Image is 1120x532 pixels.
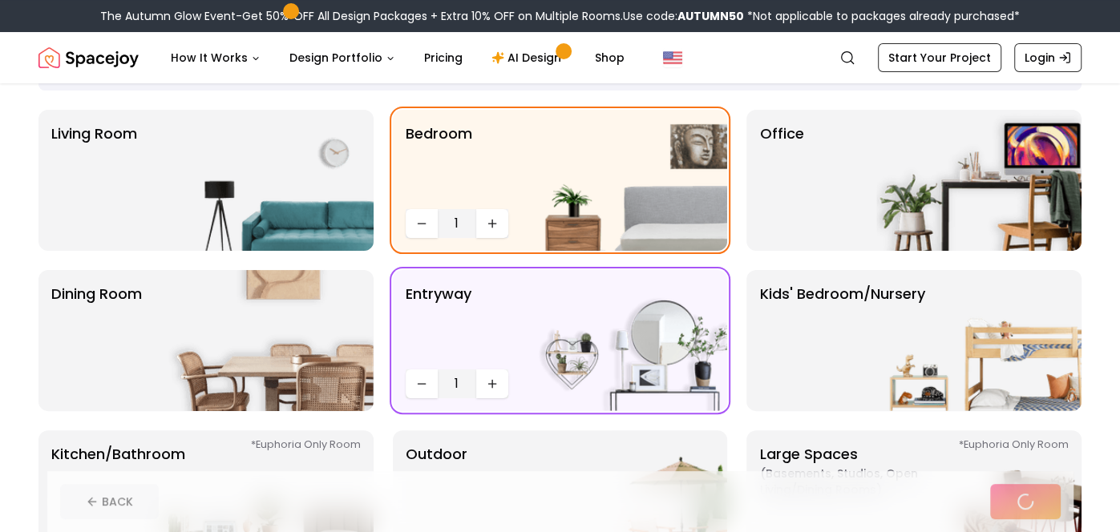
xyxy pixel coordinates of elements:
span: Use code: [623,8,744,24]
p: Bedroom [406,123,472,203]
button: Increase quantity [476,209,508,238]
img: entryway [522,270,727,411]
a: Shop [582,42,637,74]
a: Pricing [411,42,475,74]
button: Increase quantity [476,369,508,398]
span: ( Basements, Studios, Open living/dining rooms ) [759,465,960,498]
img: Office [876,110,1082,251]
button: Design Portfolio [277,42,408,74]
img: Living Room [168,110,374,251]
button: How It Works [158,42,273,74]
a: Spacejoy [38,42,139,74]
nav: Main [158,42,637,74]
div: The Autumn Glow Event-Get 50% OFF All Design Packages + Extra 10% OFF on Multiple Rooms. [100,8,1020,24]
p: Kids' Bedroom/Nursery [759,283,924,398]
span: *Not applicable to packages already purchased* [744,8,1020,24]
button: Decrease quantity [406,369,438,398]
p: Office [759,123,803,238]
nav: Global [38,32,1082,83]
p: Living Room [51,123,137,238]
a: AI Design [479,42,579,74]
p: entryway [406,283,471,363]
p: Dining Room [51,283,142,398]
span: 1 [444,374,470,393]
a: Start Your Project [878,43,1001,72]
a: Login [1014,43,1082,72]
img: Bedroom [522,110,727,251]
button: Decrease quantity [406,209,438,238]
img: Spacejoy Logo [38,42,139,74]
span: 1 [444,214,470,233]
img: United States [663,48,682,67]
img: Dining Room [168,270,374,411]
b: AUTUMN50 [677,8,744,24]
img: Kids' Bedroom/Nursery [876,270,1082,411]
